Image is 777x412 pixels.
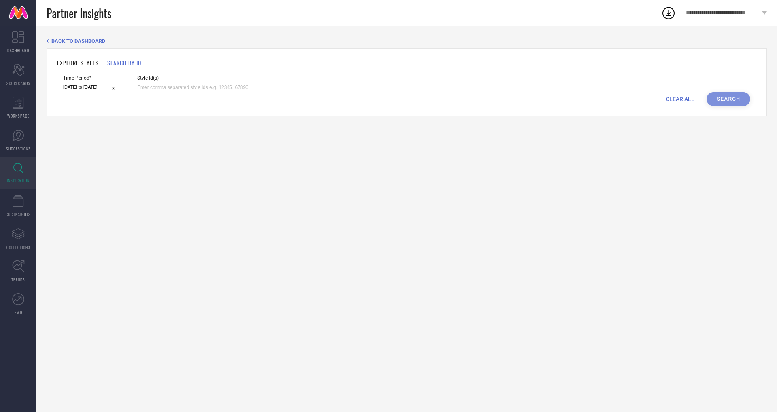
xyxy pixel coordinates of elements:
[11,277,25,283] span: TRENDS
[63,83,119,91] input: Select time period
[7,47,29,53] span: DASHBOARD
[7,113,30,119] span: WORKSPACE
[15,309,22,315] span: FWD
[57,59,99,67] h1: EXPLORE STYLES
[137,75,255,81] span: Style Id(s)
[661,6,676,20] div: Open download list
[7,177,30,183] span: INSPIRATION
[6,80,30,86] span: SCORECARDS
[47,38,767,44] div: Back TO Dashboard
[6,211,31,217] span: CDC INSIGHTS
[107,59,141,67] h1: SEARCH BY ID
[6,244,30,250] span: COLLECTIONS
[47,5,111,21] span: Partner Insights
[6,146,31,152] span: SUGGESTIONS
[63,75,119,81] span: Time Period*
[51,38,105,44] span: BACK TO DASHBOARD
[666,96,694,102] span: CLEAR ALL
[137,83,255,92] input: Enter comma separated style ids e.g. 12345, 67890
